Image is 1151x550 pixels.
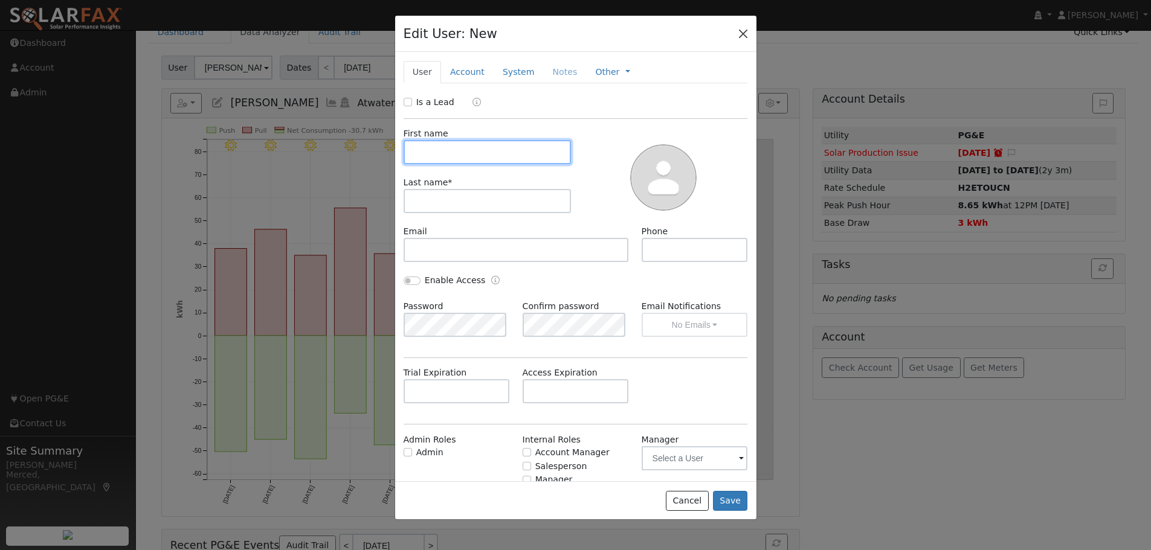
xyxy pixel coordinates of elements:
[416,446,443,459] label: Admin
[642,225,668,238] label: Phone
[535,446,610,459] label: Account Manager
[404,98,412,106] input: Is a Lead
[713,491,748,511] button: Save
[642,433,679,446] label: Manager
[425,274,486,287] label: Enable Access
[523,433,581,446] label: Internal Roles
[523,476,531,484] input: Manager
[491,274,500,288] a: Enable Access
[523,300,599,313] label: Confirm password
[642,446,748,470] input: Select a User
[642,300,748,313] label: Email Notifications
[463,96,481,110] a: Lead
[523,366,598,379] label: Access Expiration
[404,127,448,140] label: First name
[404,61,441,83] a: User
[523,462,531,470] input: Salesperson
[404,176,453,189] label: Last name
[404,300,443,313] label: Password
[404,433,456,446] label: Admin Roles
[404,448,412,456] input: Admin
[416,96,454,109] label: Is a Lead
[595,66,619,78] a: Other
[535,473,573,486] label: Manager
[535,460,587,473] label: Salesperson
[448,177,452,187] span: Required
[494,61,544,83] a: System
[441,61,494,83] a: Account
[666,491,709,511] button: Cancel
[523,448,531,456] input: Account Manager
[404,225,427,238] label: Email
[404,366,467,379] label: Trial Expiration
[404,24,497,43] h4: Edit User: New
